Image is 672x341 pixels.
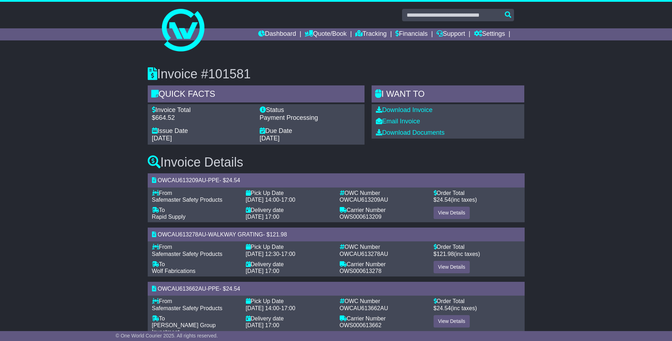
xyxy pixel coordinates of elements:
a: Tracking [355,28,386,40]
span: OWCAU613278AU [340,251,388,257]
div: From [152,244,239,250]
span: OWCAU613278AU [158,231,206,237]
div: Delivery date [246,315,333,322]
div: $ (inc taxes) [434,196,520,203]
div: Delivery date [246,207,333,213]
div: Pick Up Date [246,298,333,304]
span: 17:00 [281,251,295,257]
span: PPE [208,286,219,292]
span: OWCAU613209AU [158,177,206,183]
div: - - $ [148,228,525,241]
span: WALKWAY GRATING [208,231,263,237]
div: $ (inc taxes) [434,251,520,257]
a: Support [436,28,465,40]
span: OWCAU613209AU [340,197,388,203]
h3: Invoice #101581 [148,67,525,81]
span: 24.54 [436,197,451,203]
span: [PERSON_NAME] Group Investment [152,322,216,335]
span: OWCAU613662AU [158,286,206,292]
a: Quote/Book [305,28,346,40]
span: [DATE] 14:00 [246,305,279,311]
span: [DATE] 14:00 [246,197,279,203]
div: - [246,305,333,312]
span: OWS000613209 [340,214,382,220]
div: [DATE] [260,135,360,142]
a: Dashboard [258,28,296,40]
span: [DATE] 12:30 [246,251,279,257]
div: To [152,207,239,213]
span: Wolf Fabrications [152,268,196,274]
div: Issue Date [152,127,253,135]
span: OWCAU613662AU [340,305,388,311]
span: Safemaster Safety Products [152,197,222,203]
a: Download Documents [376,129,445,136]
div: From [152,298,239,304]
div: Due Date [260,127,360,135]
div: Carrier Number [340,261,427,268]
span: 24.54 [226,286,240,292]
div: From [152,190,239,196]
div: I WANT to [372,85,525,105]
a: View Details [434,207,470,219]
div: Carrier Number [340,207,427,213]
span: 24.54 [436,305,451,311]
span: 17:00 [281,197,295,203]
a: View Details [434,261,470,273]
h3: Invoice Details [148,155,525,169]
div: OWC Number [340,298,427,304]
div: - [246,251,333,257]
div: To [152,261,239,268]
span: Rapid Supply [152,214,186,220]
span: OWS000613278 [340,268,382,274]
div: Invoice Total [152,106,253,114]
span: OWS000613662 [340,322,382,328]
div: Order Total [434,190,520,196]
div: - [246,196,333,203]
span: Safemaster Safety Products [152,305,222,311]
div: Pick Up Date [246,190,333,196]
div: OWC Number [340,190,427,196]
div: Order Total [434,244,520,250]
div: [DATE] [152,135,253,142]
span: 121.98 [436,251,454,257]
div: OWC Number [340,244,427,250]
div: - - $ [148,282,525,296]
div: Payment Processing [260,114,360,122]
a: Download Invoice [376,106,433,113]
span: Safemaster Safety Products [152,251,222,257]
span: © One World Courier 2025. All rights reserved. [115,333,218,339]
div: Pick Up Date [246,244,333,250]
div: - - $ [148,173,525,187]
span: PPE [208,177,219,183]
div: $ (inc taxes) [434,305,520,312]
span: [DATE] 17:00 [246,268,279,274]
span: 121.98 [270,231,287,237]
span: 24.54 [226,177,240,183]
span: 17:00 [281,305,295,311]
a: Email Invoice [376,118,420,125]
a: Settings [474,28,505,40]
div: $664.52 [152,114,253,122]
div: Status [260,106,360,114]
div: Quick Facts [148,85,365,105]
span: [DATE] 17:00 [246,322,279,328]
a: View Details [434,315,470,328]
span: [DATE] 17:00 [246,214,279,220]
a: Financials [395,28,428,40]
div: Order Total [434,298,520,304]
div: Carrier Number [340,315,427,322]
div: Delivery date [246,261,333,268]
div: To [152,315,239,322]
